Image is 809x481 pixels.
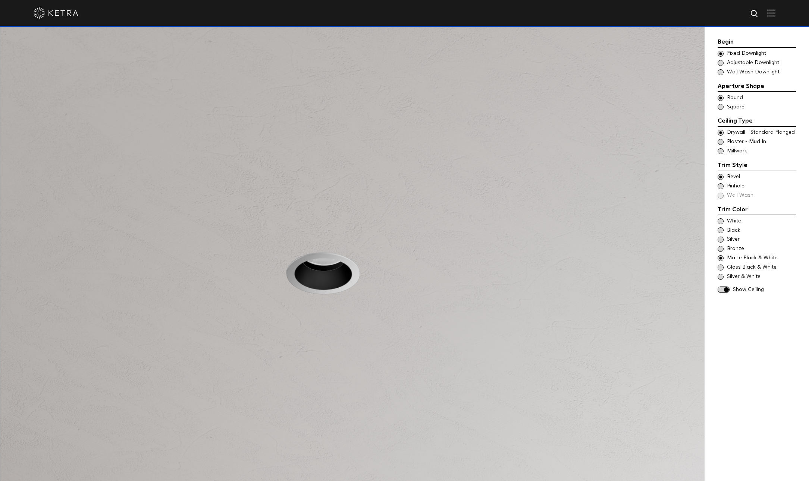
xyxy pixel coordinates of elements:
[727,254,795,262] span: Matte Black & White
[727,59,795,67] span: Adjustable Downlight
[727,129,795,136] span: Drywall - Standard Flanged
[727,183,795,190] span: Pinhole
[727,245,795,253] span: Bronze
[718,205,796,215] div: Trim Color
[727,138,795,146] span: Plaster - Mud In
[733,286,796,294] span: Show Ceiling
[767,9,775,16] img: Hamburger%20Nav.svg
[718,161,796,171] div: Trim Style
[718,82,796,92] div: Aperture Shape
[718,116,796,127] div: Ceiling Type
[727,218,795,225] span: White
[718,37,796,48] div: Begin
[727,264,795,271] span: Gloss Black & White
[34,7,78,19] img: ketra-logo-2019-white
[727,94,795,102] span: Round
[727,273,795,281] span: Silver & White
[727,227,795,234] span: Black
[727,173,795,181] span: Bevel
[727,69,795,76] span: Wall Wash Downlight
[727,236,795,243] span: Silver
[727,104,795,111] span: Square
[727,50,795,57] span: Fixed Downlight
[750,9,759,19] img: search icon
[727,148,795,155] span: Millwork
